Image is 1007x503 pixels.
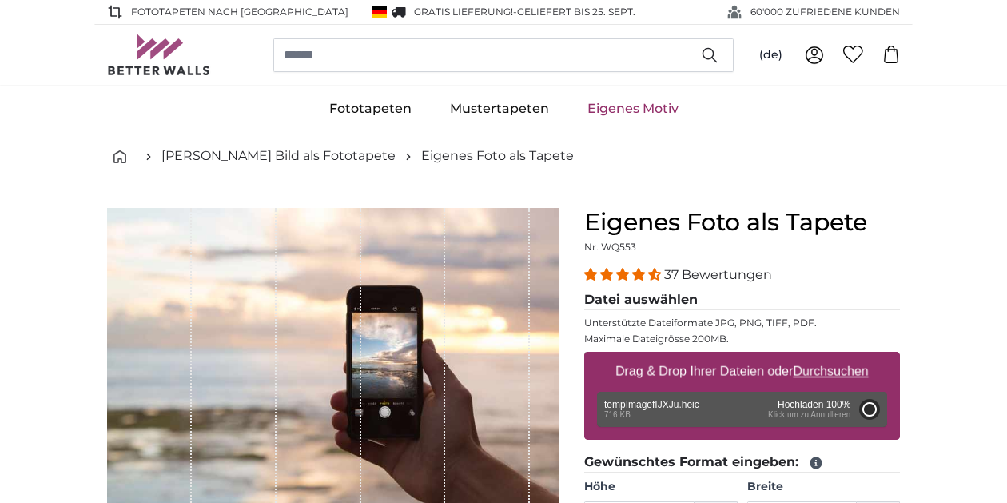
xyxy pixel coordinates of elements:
[584,317,900,329] p: Unterstützte Dateiformate JPG, PNG, TIFF, PDF.
[414,6,513,18] span: GRATIS Lieferung!
[372,6,387,18] img: Deutschland
[664,267,772,282] span: 37 Bewertungen
[131,5,348,19] span: Fototapeten nach [GEOGRAPHIC_DATA]
[609,356,875,388] label: Drag & Drop Ihrer Dateien oder
[107,34,211,75] img: Betterwalls
[584,290,900,310] legend: Datei auswählen
[310,88,431,130] a: Fototapeten
[421,146,574,166] a: Eigenes Foto als Tapete
[794,365,869,378] u: Durchsuchen
[747,479,900,495] label: Breite
[584,333,900,345] p: Maximale Dateigrösse 200MB.
[107,130,900,182] nav: breadcrumbs
[746,41,795,70] button: (de)
[584,453,900,473] legend: Gewünschtes Format eingeben:
[584,208,900,237] h1: Eigenes Foto als Tapete
[750,5,900,19] span: 60'000 ZUFRIEDENE KUNDEN
[568,88,698,130] a: Eigenes Motiv
[517,6,635,18] span: Geliefert bis 25. Sept.
[584,267,664,282] span: 4.32 stars
[513,6,635,18] span: -
[584,241,636,253] span: Nr. WQ553
[431,88,568,130] a: Mustertapeten
[584,479,737,495] label: Höhe
[161,146,396,166] a: [PERSON_NAME] Bild als Fototapete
